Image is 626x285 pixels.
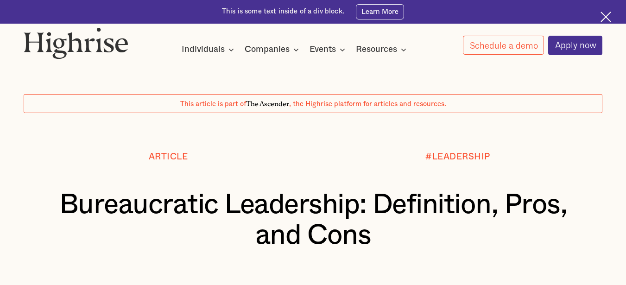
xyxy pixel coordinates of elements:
a: Learn More [356,4,404,19]
div: Article [149,152,188,162]
div: Companies [245,44,290,55]
a: Schedule a demo [463,36,544,55]
div: Resources [356,44,397,55]
div: Companies [245,44,302,55]
div: This is some text inside of a div block. [222,7,344,16]
span: , the Highrise platform for articles and resources. [289,101,446,108]
span: The Ascender [246,98,289,107]
img: Highrise logo [24,27,128,59]
h1: Bureaucratic Leadership: Definition, Pros, and Cons [48,190,579,251]
div: Events [310,44,336,55]
div: Individuals [182,44,237,55]
div: Resources [356,44,409,55]
a: Apply now [548,36,603,55]
img: Cross icon [601,12,611,22]
span: This article is part of [180,101,246,108]
div: Individuals [182,44,225,55]
div: #LEADERSHIP [425,152,490,162]
div: Events [310,44,348,55]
